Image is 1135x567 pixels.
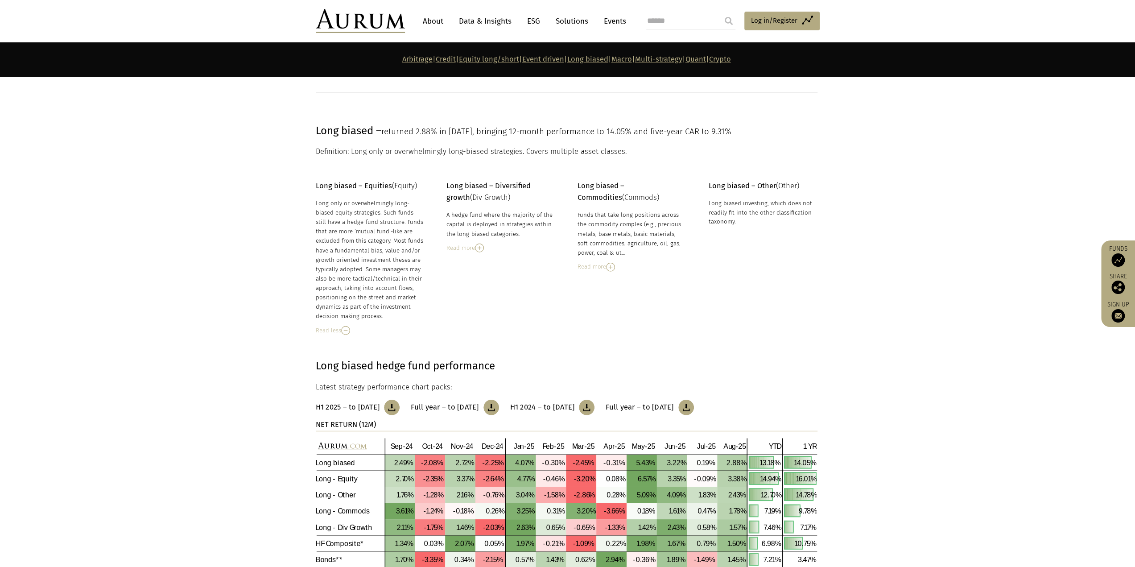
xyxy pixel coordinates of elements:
h3: H1 2024 – to [DATE] [510,403,575,412]
a: Long biased [567,55,608,63]
a: Macro [611,55,632,63]
div: Long only or overwhelmingly long-biased equity strategies. Such funds still have a hedge-fund str... [316,199,425,321]
div: Funds that take long positions across the commodity complex (e.g., precious metals, base metals, ... [578,210,686,257]
a: Equity long/short [459,55,519,63]
h3: Full year – to [DATE] [411,403,479,412]
p: (Equity) [316,180,425,192]
div: A hedge fund where the majority of the capital is deployed in strategies within the long-biased c... [446,210,555,238]
a: Sign up [1106,301,1131,323]
p: (Div Growth) [446,180,555,204]
a: Data & Insights [454,13,516,29]
div: Share [1106,273,1131,294]
a: Log in/Register [744,12,820,30]
span: Long biased investing, which does not readily fit into the other classification taxonomy. [709,200,812,225]
a: Crypto [709,55,731,63]
img: Download Article [678,400,694,415]
img: Download Article [384,400,400,415]
input: Submit [720,12,738,30]
img: Aurum [316,9,405,33]
span: returned 2.88% in [DATE], bringing 12-month performance to 14.05% and five-year CAR to 9.31% [381,127,731,137]
a: Credit [436,55,456,63]
div: Read more [578,262,686,272]
img: Read More [606,263,615,272]
h3: Full year – to [DATE] [606,403,673,412]
img: Sign up to our newsletter [1111,309,1125,323]
a: H1 2025 – to [DATE] [316,400,400,415]
strong: Long biased – Diversified growth [446,182,531,202]
a: Arbitrage [402,55,433,63]
h3: H1 2025 – to [DATE] [316,403,380,412]
a: H1 2024 – to [DATE] [510,400,595,415]
strong: Long biased – Equities [316,182,392,190]
a: Event driven [522,55,564,63]
img: Share this post [1111,281,1125,294]
img: Read Less [341,326,350,335]
img: Download Article [579,400,594,415]
p: (Other) [709,180,817,192]
img: Download Article [483,400,499,415]
a: Full year – to [DATE] [411,400,499,415]
strong: NET RETURN (12M) [316,420,376,429]
div: Read less [316,326,425,335]
strong: | | | | | | | | [402,55,731,63]
a: Quant [685,55,706,63]
a: Funds [1106,245,1131,267]
a: Events [599,13,626,29]
div: Read more [446,243,555,253]
strong: Long biased hedge fund performance [316,360,495,372]
span: Definition: Long only or overwhelmingly long-biased strategies. Covers multiple asset classes. [316,147,627,156]
a: About [418,13,448,29]
strong: Long biased – Commodities [578,182,624,202]
a: Multi-strategy [635,55,682,63]
p: Latest strategy performance chart packs: [316,381,817,393]
a: Full year – to [DATE] [606,400,693,415]
p: (Commods) [578,180,686,204]
a: Solutions [551,13,593,29]
span: Long biased – [316,124,381,137]
span: Log in/Register [751,15,797,26]
img: Access Funds [1111,253,1125,267]
a: ESG [523,13,545,29]
img: Read More [475,244,484,252]
strong: Long biased – Other [709,182,776,190]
